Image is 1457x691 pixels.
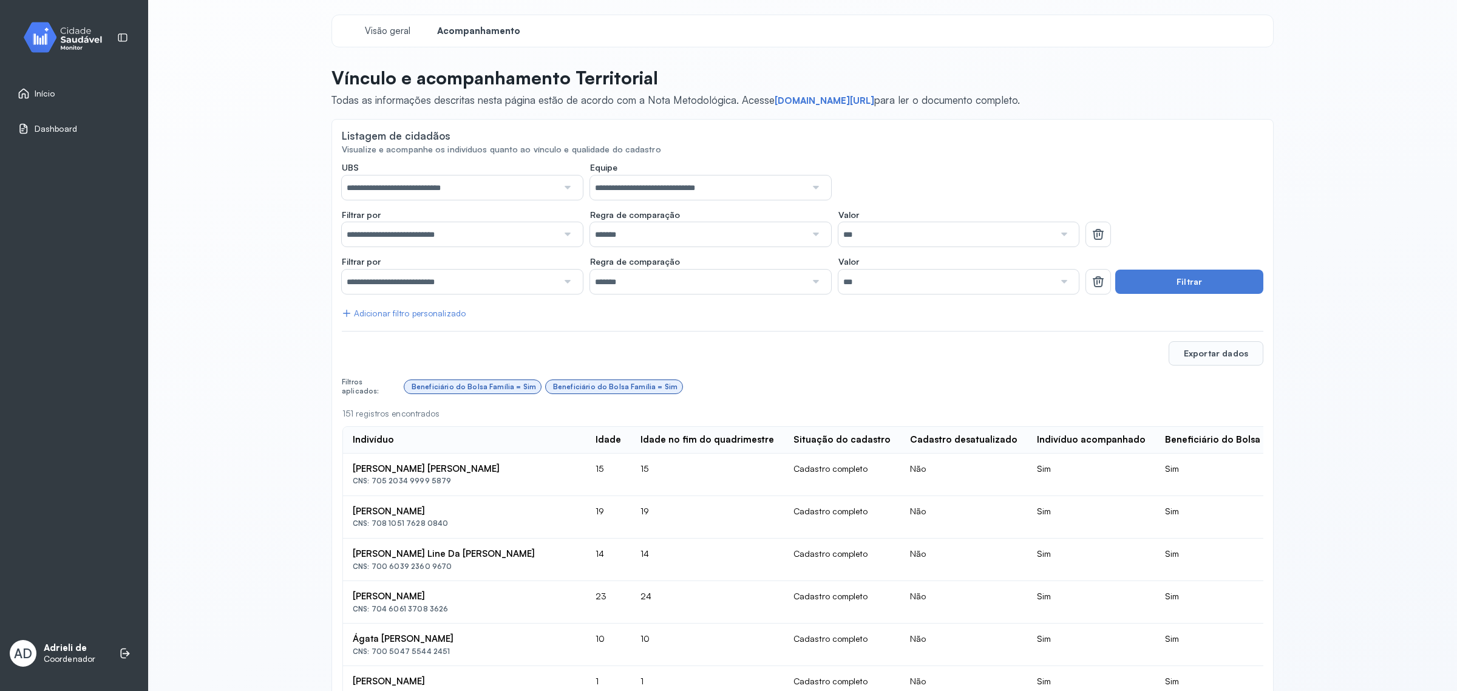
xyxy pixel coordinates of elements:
div: [PERSON_NAME] [353,676,576,687]
td: Cadastro completo [784,624,900,666]
div: Visualize e acompanhe os indivíduos quanto ao vínculo e qualidade do cadastro [342,145,1263,155]
td: Não [900,496,1027,539]
div: Filtros aplicados: [342,378,399,395]
span: UBS [342,162,359,173]
td: Sim [1027,581,1155,624]
div: Ágata [PERSON_NAME] [353,633,576,645]
span: Dashboard [35,124,77,134]
div: Indivíduo [353,434,394,446]
p: Coordenador [44,654,95,664]
td: Cadastro completo [784,539,900,581]
a: Dashboard [18,123,131,135]
td: Sim [1155,581,1304,624]
td: 19 [586,496,631,539]
div: Indivíduo acompanhado [1037,434,1146,446]
td: Sim [1155,454,1304,496]
img: monitor.svg [13,19,122,55]
div: [PERSON_NAME] Line Da [PERSON_NAME] [353,548,576,560]
div: CNS: 704 6061 3708 3626 [353,605,576,613]
span: Todas as informações descritas nesta página estão de acordo com a Nota Metodológica. Acesse para ... [331,94,1020,106]
button: Exportar dados [1169,341,1263,366]
td: 14 [586,539,631,581]
td: Sim [1155,496,1304,539]
span: Visão geral [365,26,410,37]
td: Sim [1155,624,1304,666]
span: Equipe [590,162,617,173]
td: 10 [586,624,631,666]
td: Cadastro completo [784,454,900,496]
div: Situação do cadastro [793,434,891,446]
td: Não [900,581,1027,624]
div: [PERSON_NAME] [PERSON_NAME] [353,463,576,475]
span: Valor [838,209,859,220]
td: 19 [631,496,784,539]
div: Adicionar filtro personalizado [342,308,466,319]
div: 151 registros encontrados [342,409,1263,419]
td: Sim [1027,454,1155,496]
td: Não [900,624,1027,666]
td: 23 [586,581,631,624]
td: Sim [1027,624,1155,666]
span: Início [35,89,55,99]
span: Filtrar por [342,209,381,220]
td: 10 [631,624,784,666]
a: [DOMAIN_NAME][URL] [775,95,874,107]
div: CNS: 700 6039 2360 9670 [353,562,576,571]
div: Idade [596,434,621,446]
div: CNS: 708 1051 7628 0840 [353,519,576,528]
div: [PERSON_NAME] [353,591,576,602]
td: 14 [631,539,784,581]
div: Beneficiário do Bolsa Família = Sim [553,383,678,391]
td: Não [900,454,1027,496]
span: Regra de comparação [590,209,680,220]
td: 15 [631,454,784,496]
td: 24 [631,581,784,624]
span: Valor [838,256,859,267]
td: Não [900,539,1027,581]
div: Beneficiário do Bolsa Família [1165,434,1294,446]
div: Cadastro desatualizado [910,434,1017,446]
td: Cadastro completo [784,581,900,624]
span: AD [14,645,32,661]
td: Cadastro completo [784,496,900,539]
div: Listagem de cidadãos [342,129,450,142]
a: Início [18,87,131,100]
div: [PERSON_NAME] [353,506,576,517]
div: CNS: 700 5047 5544 2451 [353,647,576,656]
span: Regra de comparação [590,256,680,267]
span: Filtrar por [342,256,381,267]
td: Sim [1155,539,1304,581]
p: Vínculo e acompanhamento Territorial [331,67,1020,89]
p: Adrieli de [44,642,95,654]
td: Sim [1027,496,1155,539]
div: Beneficiário do Bolsa Família = Sim [412,383,536,391]
span: Acompanhamento [437,26,520,37]
td: Sim [1027,539,1155,581]
div: CNS: 705 2034 9999 5879 [353,477,576,485]
td: 15 [586,454,631,496]
button: Filtrar [1115,270,1263,294]
div: Idade no fim do quadrimestre [640,434,774,446]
